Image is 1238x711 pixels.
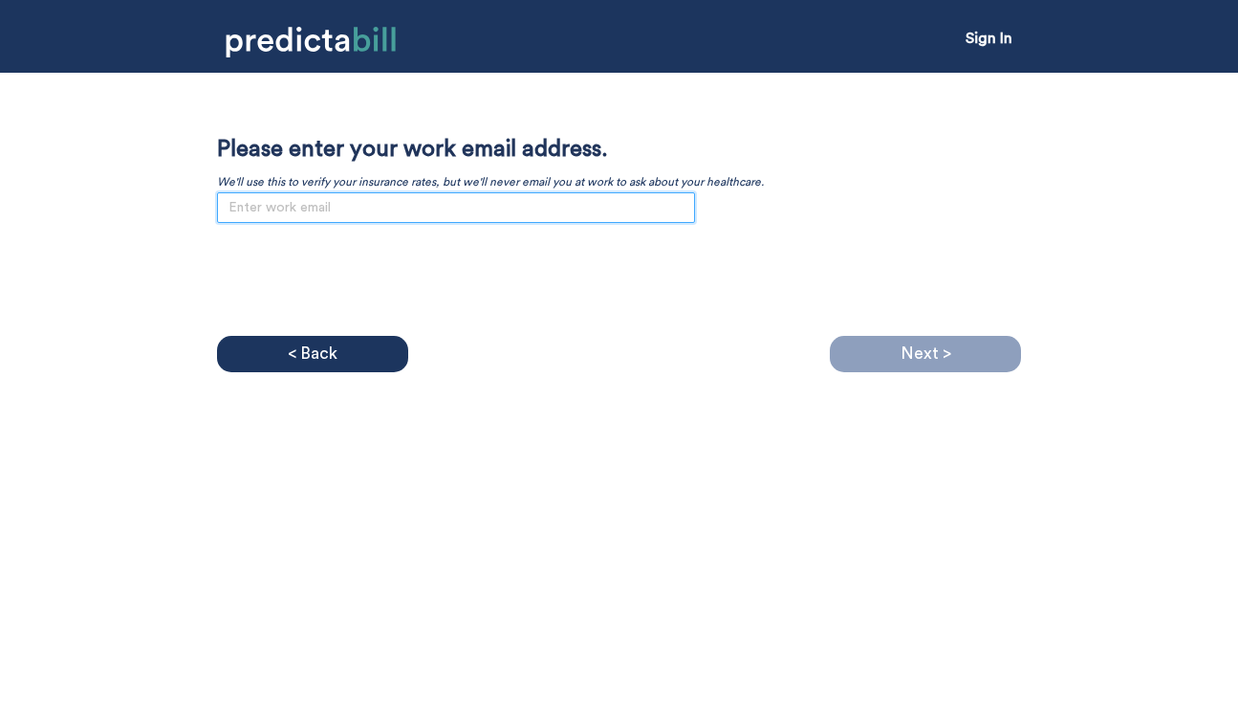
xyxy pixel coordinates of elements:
p: < Back [288,340,337,368]
a: Sign In [966,31,1012,46]
p: Please enter your work email address. [217,135,764,165]
input: Enter work email [217,192,695,223]
p: We'll use this to verify your insurance rates, but we'll never email you at work to ask about you... [217,174,764,189]
p: Next > [901,340,951,368]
